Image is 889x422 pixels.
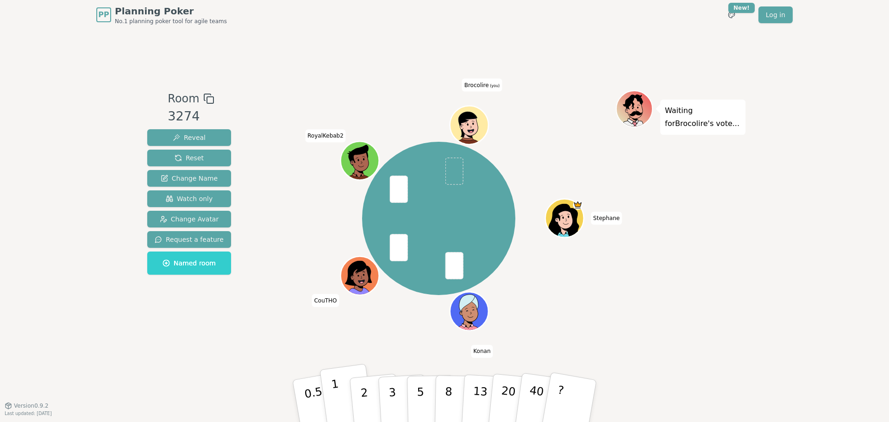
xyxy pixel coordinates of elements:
span: Change Avatar [160,214,219,224]
button: Reset [147,150,231,166]
a: Log in [758,6,793,23]
span: Click to change your name [305,130,346,143]
p: Waiting for Brocolire 's vote... [665,104,741,130]
button: Change Name [147,170,231,187]
span: Click to change your name [471,345,493,358]
div: 3274 [168,107,214,126]
span: Request a feature [155,235,224,244]
span: Click to change your name [312,294,339,307]
span: No.1 planning poker tool for agile teams [115,18,227,25]
a: PPPlanning PokerNo.1 planning poker tool for agile teams [96,5,227,25]
button: Click to change your avatar [451,107,487,143]
button: Change Avatar [147,211,231,227]
span: (you) [489,84,500,88]
span: Watch only [166,194,213,203]
span: Room [168,90,199,107]
button: Version0.9.2 [5,402,49,409]
span: Last updated: [DATE] [5,411,52,416]
span: Reveal [173,133,206,142]
button: New! [723,6,740,23]
span: Stephane is the host [573,200,582,210]
div: New! [728,3,755,13]
button: Watch only [147,190,231,207]
span: Version 0.9.2 [14,402,49,409]
button: Reveal [147,129,231,146]
span: Reset [175,153,204,163]
span: Named room [163,258,216,268]
span: Change Name [161,174,218,183]
span: Planning Poker [115,5,227,18]
button: Named room [147,252,231,275]
span: Click to change your name [462,79,502,92]
span: PP [98,9,109,20]
button: Request a feature [147,231,231,248]
span: Click to change your name [591,212,622,225]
